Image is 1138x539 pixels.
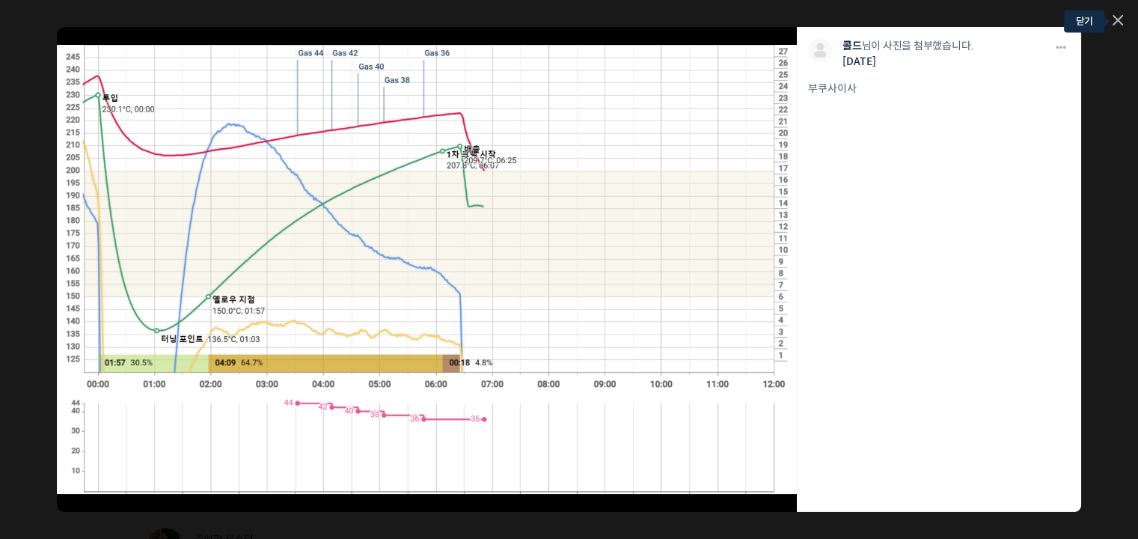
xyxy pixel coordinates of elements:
a: 콜드 [842,39,862,52]
a: [DATE] [842,55,876,68]
p: 님이 사진을 첨부했습니다. [842,38,1044,54]
img: 프로필 사진 [808,38,832,62]
a: 설정 [193,415,287,452]
a: 홈 [4,415,99,452]
div: 부쿠사이사 [808,81,1070,97]
span: 설정 [231,437,249,449]
span: 대화 [137,438,155,450]
span: 홈 [47,437,56,449]
a: 대화 [99,415,193,452]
